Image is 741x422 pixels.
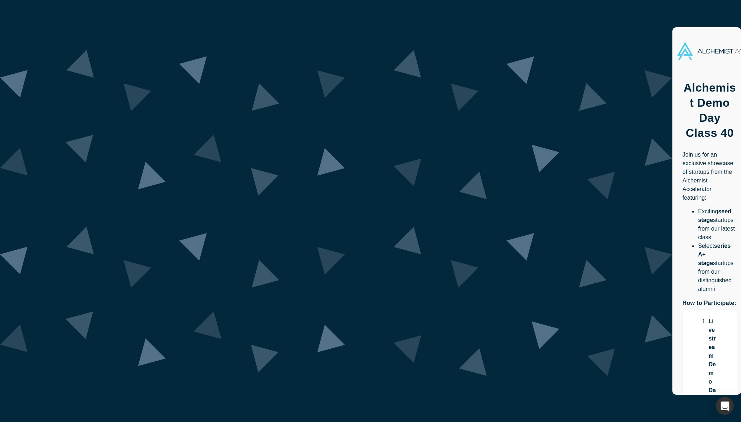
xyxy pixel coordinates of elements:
h1: Alchemist Demo Day Class 40 [682,80,737,140]
strong: series A+ stage [698,243,731,266]
strong: How to Participate: [682,300,736,306]
li: Exciting startups from our latest class [698,207,737,242]
strong: Livestream Demo Day [708,318,715,402]
li: Select startups from our distinguished alumni [698,242,737,293]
